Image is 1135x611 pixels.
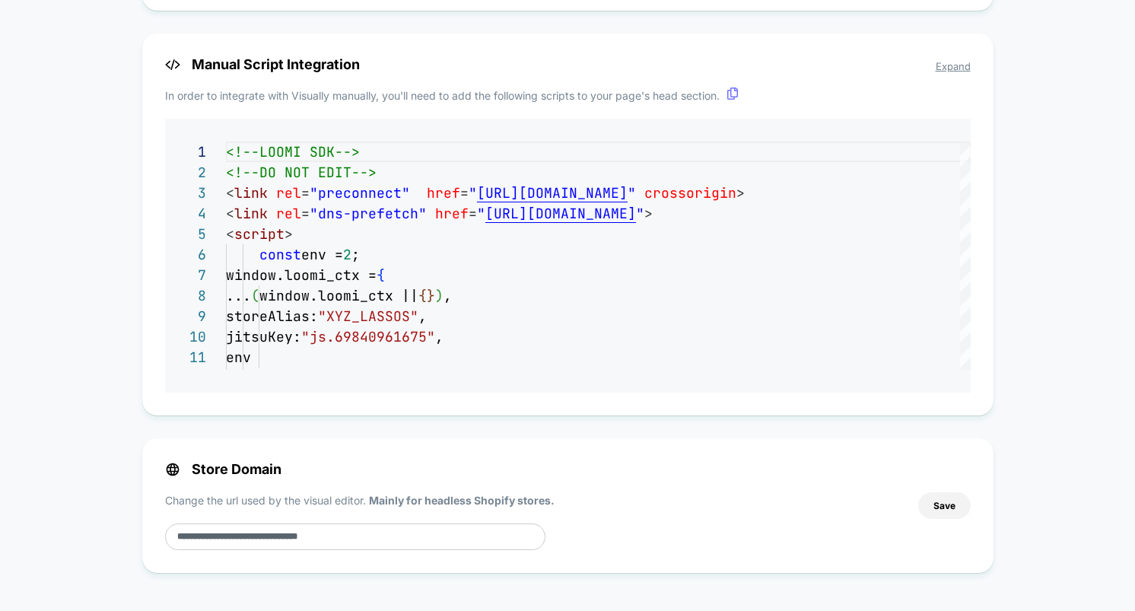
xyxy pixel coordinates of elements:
[918,492,971,519] button: Save
[936,60,971,72] span: Expand
[165,56,971,72] span: Manual Script Integration
[165,461,281,477] span: Store Domain
[165,88,971,103] p: In order to integrate with Visually manually, you'll need to add the following scripts to your pa...
[165,492,555,508] p: Change the url used by the visual editor.
[369,494,555,507] strong: Mainly for headless Shopify stores.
